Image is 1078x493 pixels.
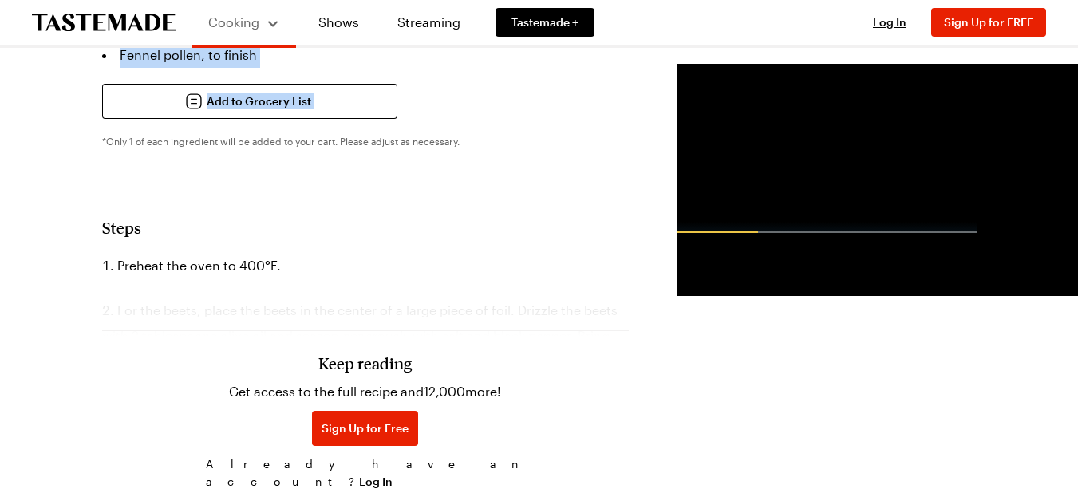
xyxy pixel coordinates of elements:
[318,353,412,373] h3: Keep reading
[32,14,176,32] a: To Tastemade Home Page
[677,64,977,233] video-js: Video Player
[312,411,418,446] button: Sign Up for Free
[208,14,259,30] span: Cooking
[207,93,311,109] span: Add to Grocery List
[229,382,501,401] p: Get access to the full recipe and 12,000 more!
[102,218,629,237] h2: Steps
[102,135,629,148] p: *Only 1 of each ingredient will be added to your cart. Please adjust as necessary.
[511,14,578,30] span: Tastemade +
[102,84,397,119] button: Add to Grocery List
[944,15,1033,29] span: Sign Up for FREE
[322,420,409,436] span: Sign Up for Free
[496,8,594,37] a: Tastemade +
[931,8,1046,37] button: Sign Up for FREE
[873,15,906,29] span: Log In
[102,42,629,68] li: Fennel pollen, to finish
[359,474,393,490] button: Log In
[206,456,525,491] span: Already have an account?
[858,14,922,30] button: Log In
[102,253,629,278] li: Preheat the oven to 400°F.
[207,6,280,38] button: Cooking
